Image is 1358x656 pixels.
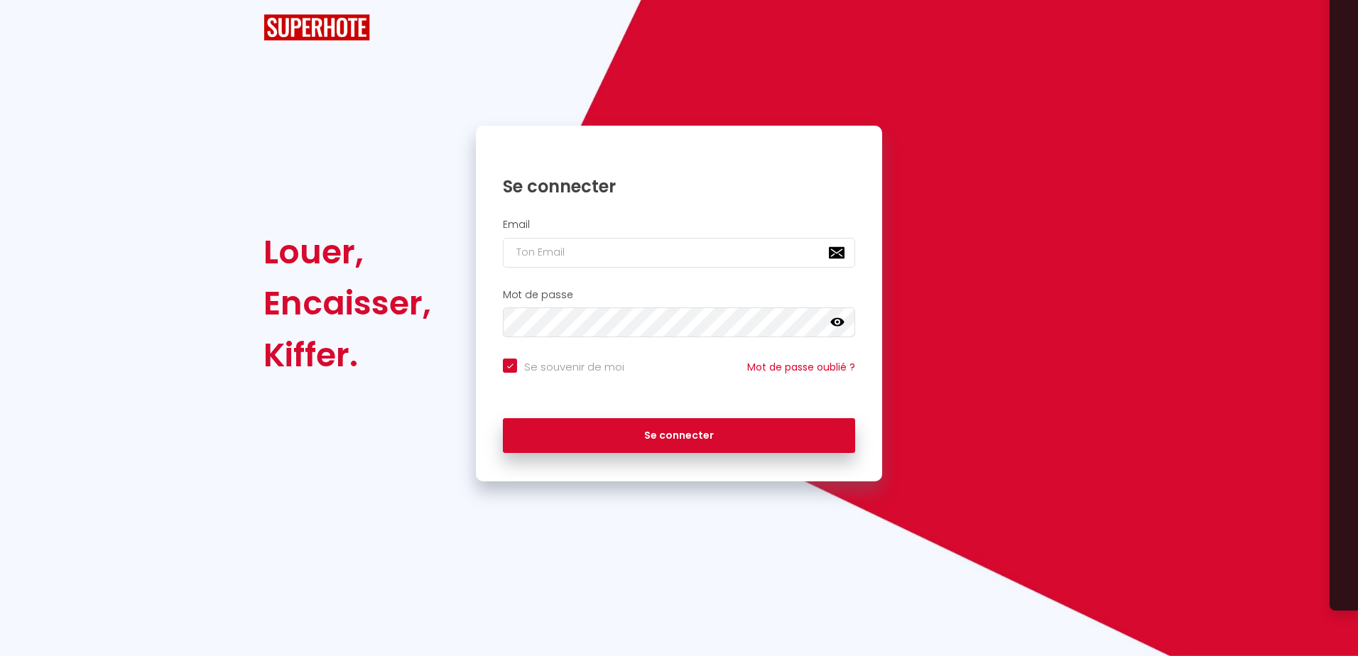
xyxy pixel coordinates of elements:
[177,84,217,93] div: Mots-clés
[503,175,855,197] h1: Se connecter
[37,37,161,48] div: Domaine: [DOMAIN_NAME]
[264,14,370,40] img: SuperHote logo
[40,23,70,34] div: v 4.0.25
[161,82,173,94] img: tab_keywords_by_traffic_grey.svg
[264,278,431,329] div: Encaisser,
[264,329,431,381] div: Kiffer.
[503,238,855,268] input: Ton Email
[11,6,54,48] button: Ouvrir le widget de chat LiveChat
[747,360,855,374] a: Mot de passe oublié ?
[58,82,69,94] img: tab_domain_overview_orange.svg
[73,84,109,93] div: Domaine
[23,37,34,48] img: website_grey.svg
[503,219,855,231] h2: Email
[264,226,431,278] div: Louer,
[23,23,34,34] img: logo_orange.svg
[503,289,855,301] h2: Mot de passe
[503,418,855,454] button: Se connecter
